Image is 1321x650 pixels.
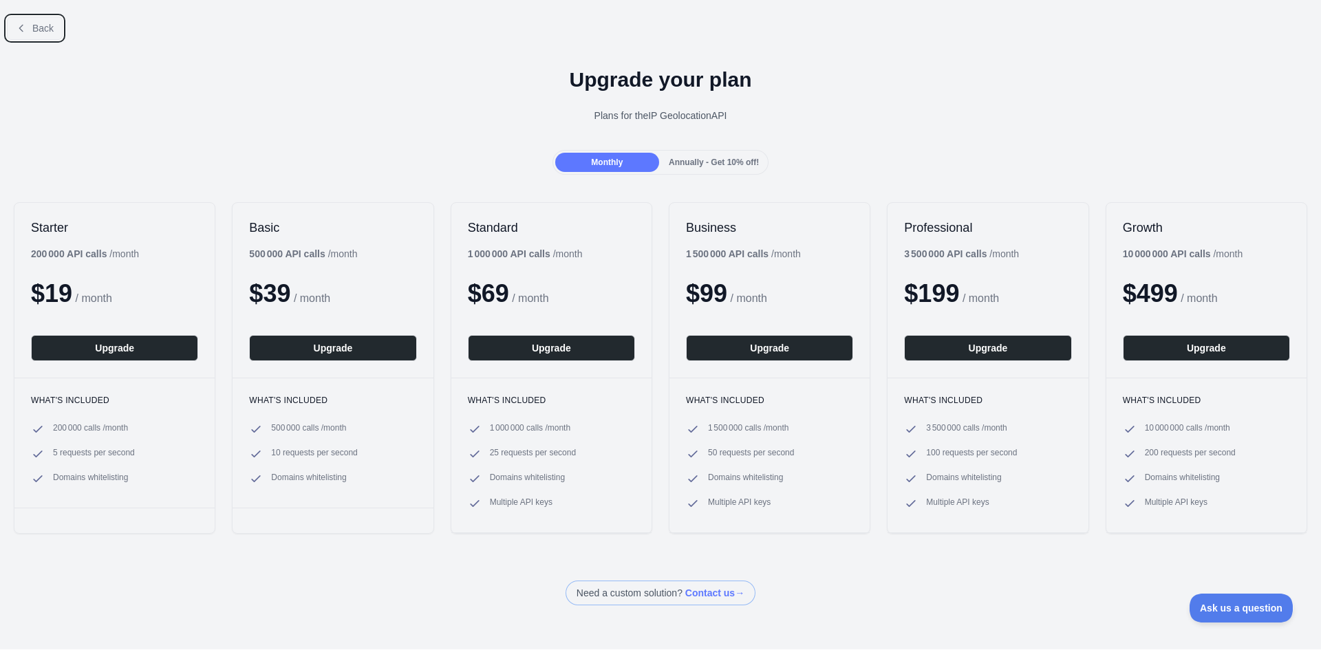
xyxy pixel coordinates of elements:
[686,219,853,236] h2: Business
[904,248,987,259] b: 3 500 000 API calls
[904,219,1071,236] h2: Professional
[468,248,550,259] b: 1 000 000 API calls
[468,247,583,261] div: / month
[686,279,727,307] span: $ 99
[904,247,1019,261] div: / month
[686,248,769,259] b: 1 500 000 API calls
[1190,594,1293,622] iframe: Toggle Customer Support
[468,219,635,236] h2: Standard
[686,247,801,261] div: / month
[904,279,959,307] span: $ 199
